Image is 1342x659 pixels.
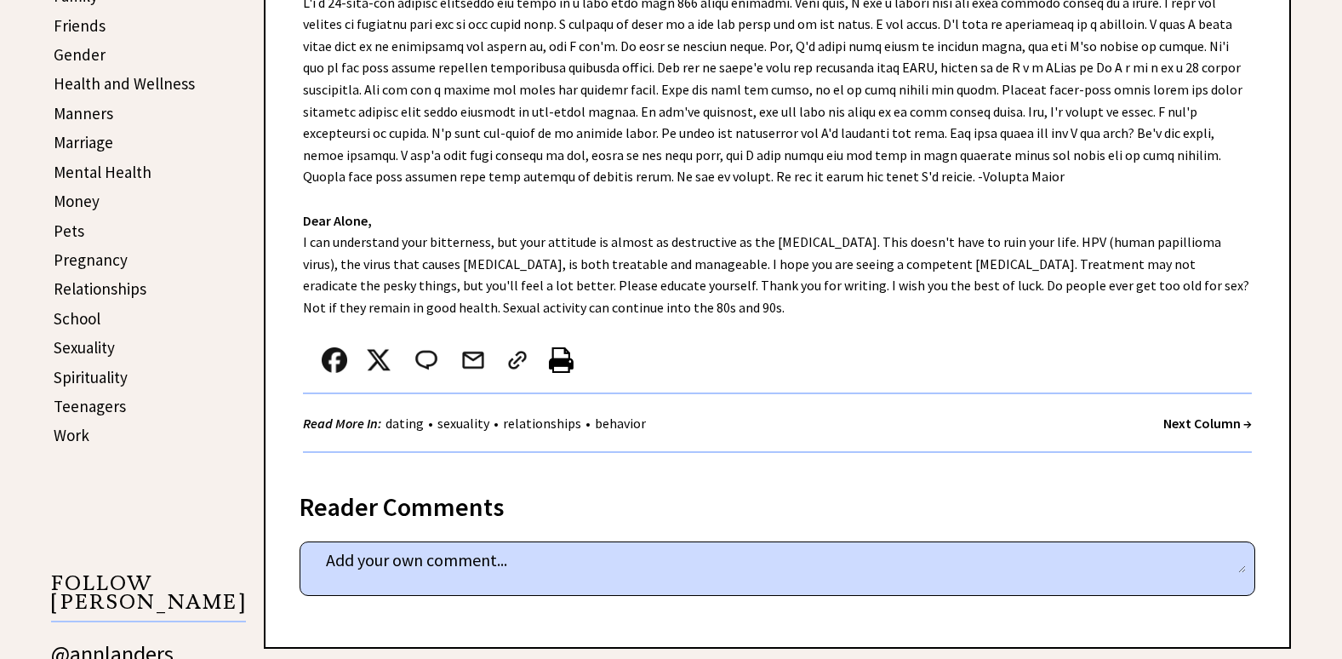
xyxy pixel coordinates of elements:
[54,367,128,387] a: Spirituality
[505,347,530,373] img: link_02.png
[54,249,128,270] a: Pregnancy
[54,396,126,416] a: Teenagers
[51,574,246,622] p: FOLLOW [PERSON_NAME]
[54,162,151,182] a: Mental Health
[54,425,89,445] a: Work
[54,44,106,65] a: Gender
[549,347,574,373] img: printer%20icon.png
[54,73,195,94] a: Health and Wellness
[54,103,113,123] a: Manners
[54,15,106,36] a: Friends
[460,347,486,373] img: mail.png
[300,489,1255,516] div: Reader Comments
[54,278,146,299] a: Relationships
[591,415,650,432] a: behavior
[303,415,381,432] strong: Read More In:
[322,347,347,373] img: facebook.png
[54,191,100,211] a: Money
[303,212,372,229] strong: Dear Alone,
[54,308,100,329] a: School
[303,413,650,434] div: • • •
[381,415,428,432] a: dating
[366,347,391,373] img: x_small.png
[433,415,494,432] a: sexuality
[54,337,115,358] a: Sexuality
[499,415,585,432] a: relationships
[54,221,84,241] a: Pets
[1163,415,1252,432] a: Next Column →
[54,132,113,152] a: Marriage
[412,347,441,373] img: message_round%202.png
